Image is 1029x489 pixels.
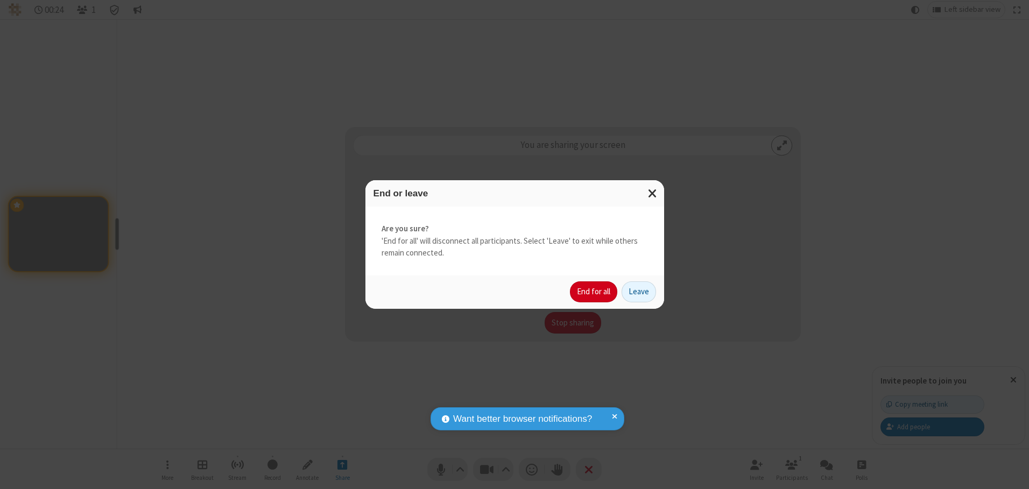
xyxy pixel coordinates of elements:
[642,180,664,207] button: Close modal
[373,188,656,199] h3: End or leave
[453,412,592,426] span: Want better browser notifications?
[365,207,664,275] div: 'End for all' will disconnect all participants. Select 'Leave' to exit while others remain connec...
[622,281,656,303] button: Leave
[570,281,617,303] button: End for all
[382,223,648,235] strong: Are you sure?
